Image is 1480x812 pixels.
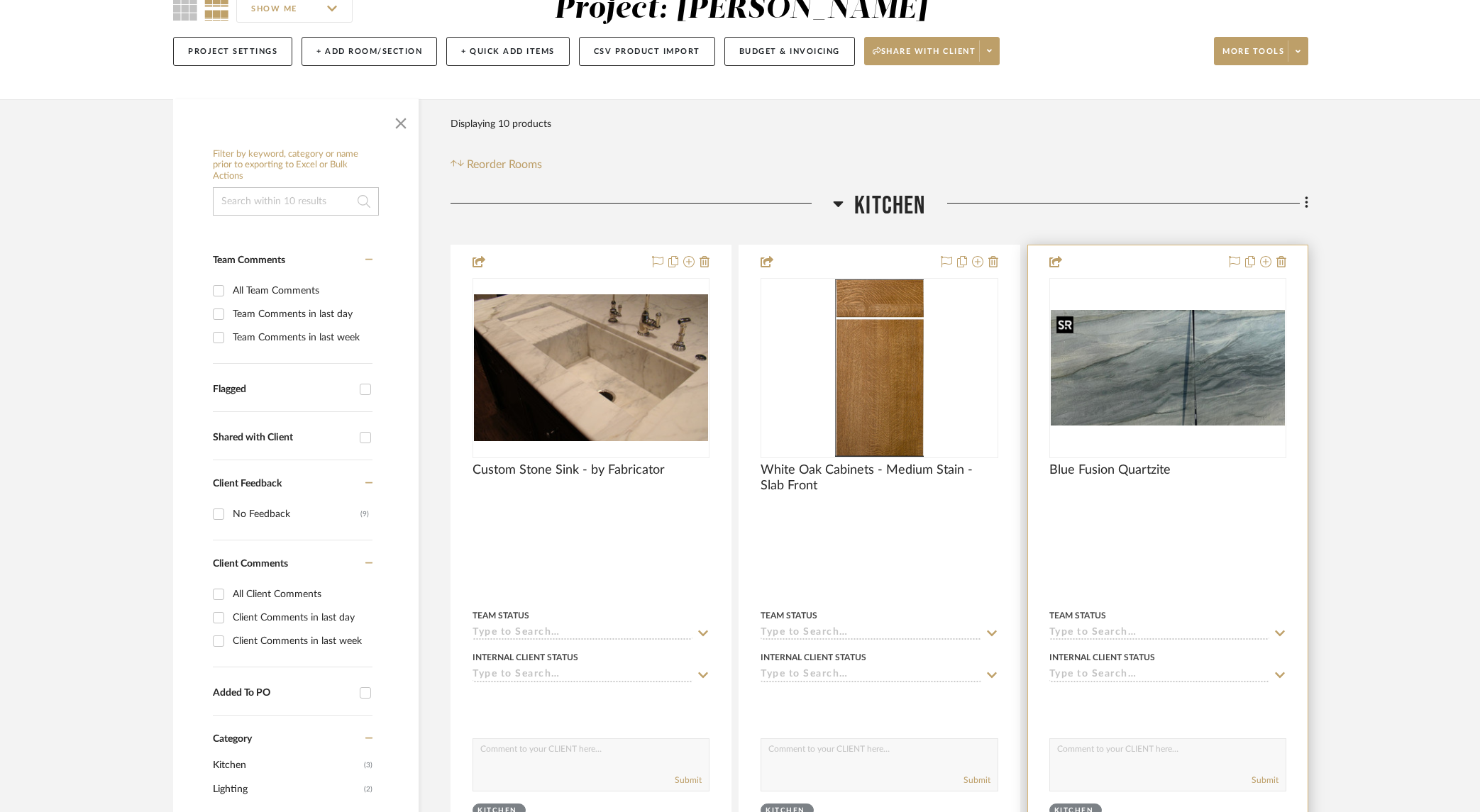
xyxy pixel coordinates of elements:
[473,627,692,640] input: Type to Search…
[724,37,855,66] button: Budget & Invoicing
[473,669,692,682] input: Type to Search…
[360,503,369,525] div: (9)
[1051,310,1285,426] img: Blue Fusion Quartzite
[233,583,369,606] div: All Client Comments
[213,559,288,569] span: Client Comments
[1049,462,1171,478] span: Blue Fusion Quartzite
[233,503,360,525] div: No Feedback
[233,606,369,629] div: Client Comments in last day
[474,294,708,441] img: Custom Stone Sink - by Fabricator
[213,255,285,265] span: Team Comments
[1050,279,1286,457] div: 0
[213,149,379,182] h6: Filter by keyword, category or name prior to exporting to Excel or Bulk Actions
[213,432,353,444] div: Shared with Client
[213,777,360,801] span: Lighting
[761,627,981,640] input: Type to Search…
[213,753,360,777] span: Kitchen
[364,778,372,801] span: (2)
[233,630,369,652] div: Client Comments in last week
[1049,651,1155,664] div: Internal Client Status
[1252,774,1279,786] button: Submit
[473,651,578,664] div: Internal Client Status
[173,37,292,66] button: Project Settings
[761,279,997,457] div: 0
[761,609,817,622] div: Team Status
[873,46,976,67] span: Share with client
[761,669,981,682] input: Type to Search…
[473,462,665,478] span: Custom Stone Sink - by Fabricator
[761,651,866,664] div: Internal Client Status
[213,384,353,396] div: Flagged
[1049,669,1269,682] input: Type to Search…
[446,37,570,66] button: + Quick Add Items
[675,774,702,786] button: Submit
[864,37,1000,65] button: Share with client
[233,303,369,326] div: Team Comments in last day
[1049,609,1106,622] div: Team Status
[451,156,542,173] button: Reorder Rooms
[213,733,252,745] span: Category
[387,106,415,135] button: Close
[213,187,379,216] input: Search within 10 results
[963,774,990,786] button: Submit
[835,279,923,457] img: White Oak Cabinets - Medium Stain - Slab Front
[579,37,715,66] button: CSV Product Import
[1214,37,1308,65] button: More tools
[233,326,369,349] div: Team Comments in last week
[451,110,551,138] div: Displaying 10 products
[761,462,998,494] span: White Oak Cabinets - Medium Stain - Slab Front
[233,279,369,302] div: All Team Comments
[854,191,925,221] span: Kitchen
[1049,627,1269,640] input: Type to Search…
[302,37,437,66] button: + Add Room/Section
[213,479,282,489] span: Client Feedback
[1222,46,1284,67] span: More tools
[473,609,529,622] div: Team Status
[213,687,353,699] div: Added To PO
[467,156,542,173] span: Reorder Rooms
[364,754,372,777] span: (3)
